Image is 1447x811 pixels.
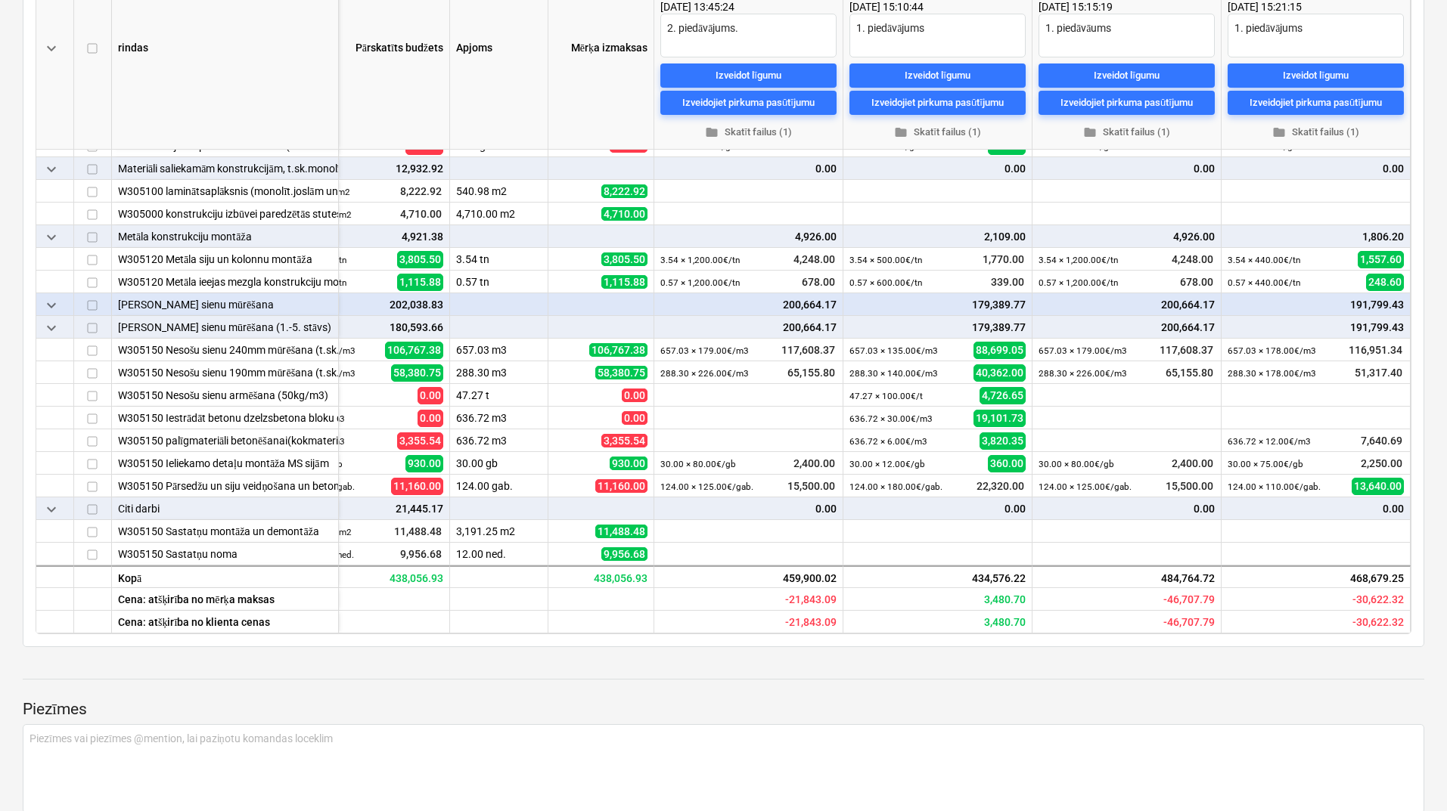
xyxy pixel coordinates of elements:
[660,157,837,180] div: 0.00
[450,543,548,565] div: 12.00 ned.
[660,141,743,152] small: 6.00 × 100.00€ / gab.
[1359,456,1404,471] span: 2,250.00
[601,184,647,198] span: 8,222.92
[1045,124,1209,141] span: Skatīt failus (1)
[610,457,647,470] span: 930.00
[1358,251,1404,268] span: 1,557.60
[1222,565,1411,588] div: 468,679.25
[1083,125,1097,139] span: folder
[660,368,749,379] small: 288.30 × 226.00€ / m3
[450,203,548,225] div: 4,710.00 m2
[1228,141,1305,152] small: 6.00 × 95.00€ / gab.
[849,368,938,379] small: 288.30 × 140.00€ / m3
[849,91,1026,115] button: Izveidojiet pirkuma pasūtījumu
[589,343,647,357] span: 106,767.38
[1164,478,1215,494] span: 15,500.00
[1039,121,1215,144] button: Skatīt failus (1)
[849,413,933,424] small: 636.72 × 30.00€ / m3
[112,611,339,633] div: Cena: atšķirība no klienta cenas
[1039,14,1215,57] textarea: 1. piedāvāums
[660,345,749,356] small: 657.03 × 179.00€ / m3
[397,274,443,290] span: 1,115.88
[450,429,548,452] div: 636.72 m3
[1359,433,1404,448] span: 7,640.69
[716,67,781,84] div: Izveidot līgumu
[660,293,837,316] div: 200,664.17
[989,274,1026,289] span: 339.00
[418,387,443,404] span: 0.00
[849,14,1026,57] textarea: 1. piedāvājums
[792,456,837,471] span: 2,400.00
[118,339,332,361] div: W305150 Nesošu sienu 240mm mūrēšana (t.sk.bloku pārsedzes, instrumenti 10EUR/m3)
[786,365,837,380] span: 65,155.80
[118,293,332,315] div: Nesošo sienu mūrēšana
[984,616,1026,628] span: Paredzamā rentabilitāte - iesniegts piedāvājums salīdzinājumā ar klienta cenu
[1228,436,1311,447] small: 636.72 × 12.00€ / m3
[1039,255,1118,265] small: 3.54 × 1,200.00€ / tn
[23,699,1424,720] p: Piezīmes
[660,91,837,115] button: Izveidojiet pirkuma pasūtījumu
[450,520,548,543] div: 3,191.25 m2
[418,410,443,426] span: 0.00
[786,478,837,494] span: 15,500.00
[1158,342,1215,358] span: 117,608.37
[849,141,927,152] small: 6.00 × 60.00€ / gab.
[601,207,647,221] span: 4,710.00
[1164,365,1215,380] span: 65,155.80
[118,135,332,156] div: W305100 Siju un pārsedžu montāža (no individuāli izgatavotiem saliekamā dzelzsbetona elementiem)
[1228,14,1404,57] textarea: 1. piedāvājums
[660,481,753,492] small: 124.00 × 125.00€ / gab.
[1039,481,1132,492] small: 124.00 × 125.00€ / gab.
[980,387,1026,404] span: 4,726.65
[1228,255,1300,265] small: 3.54 × 440.00€ / tn
[1234,124,1398,141] span: Skatīt failus (1)
[1228,497,1404,520] div: 0.00
[405,455,443,472] span: 930.00
[1352,478,1404,494] span: 13,640.00
[450,339,548,361] div: 657.03 m3
[1347,342,1404,358] span: 116,951.34
[405,138,443,154] span: 206.10
[984,593,1026,605] span: Paredzamā rentabilitāte - iesniegts piedāvājums salīdzinājumā ar mērķa cenu
[42,500,61,518] span: keyboard_arrow_down
[1228,225,1404,248] div: 1,806.20
[118,180,332,202] div: W305100 laminātsaplāksnis (monolīt.joslām un iecirkņiem)
[1039,225,1215,248] div: 4,926.00
[450,452,548,475] div: 30.00 gb
[118,248,332,270] div: W305120 Metāla siju un kolonnu montāža
[1250,94,1382,111] div: Izveidojiet pirkuma pasūtījumu
[660,14,837,57] textarea: 2. piedāvājums.
[391,478,443,494] span: 11,160.00
[660,497,837,520] div: 0.00
[1170,456,1215,471] span: 2,400.00
[849,157,1026,180] div: 0.00
[849,121,1026,144] button: Skatīt failus (1)
[601,252,647,266] span: 3,805.50
[660,277,740,288] small: 0.57 × 1,200.00€ / tn
[1228,368,1316,379] small: 288.30 × 178.00€ / m3
[1039,316,1215,339] div: 200,664.17
[705,125,719,139] span: folder
[849,436,927,447] small: 636.72 × 6.00€ / m3
[450,384,548,407] div: 47.27 t
[1039,345,1127,356] small: 657.03 × 179.00€ / m3
[1352,593,1404,605] span: Paredzamā rentabilitāte - iesniegts piedāvājums salīdzinājumā ar mērķa cenu
[267,293,443,316] div: 202,038.83
[1368,138,1404,153] span: 570.00
[894,125,908,139] span: folder
[42,319,61,337] span: keyboard_arrow_down
[973,364,1026,381] span: 40,362.00
[849,481,942,492] small: 124.00 × 180.00€ / gab.
[267,225,443,248] div: 4,921.38
[450,180,548,203] div: 540.98 m2
[1228,121,1404,144] button: Skatīt failus (1)
[385,342,443,358] span: 106,767.38
[42,228,61,246] span: keyboard_arrow_down
[849,391,923,401] small: 47.27 × 100.00€ / t
[118,452,332,474] div: W305150 Ieliekamo detaļu montāža MS sijām
[1039,368,1127,379] small: 288.30 × 226.00€ / m3
[118,361,332,383] div: W305150 Nesošu sienu 190mm mūrēšana (t.sk.bloku pārsedzes, instrumenti 10EUR/m3)
[792,252,837,267] span: 4,248.00
[1366,274,1404,290] span: 248.60
[1228,481,1321,492] small: 124.00 × 110.00€ / gab.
